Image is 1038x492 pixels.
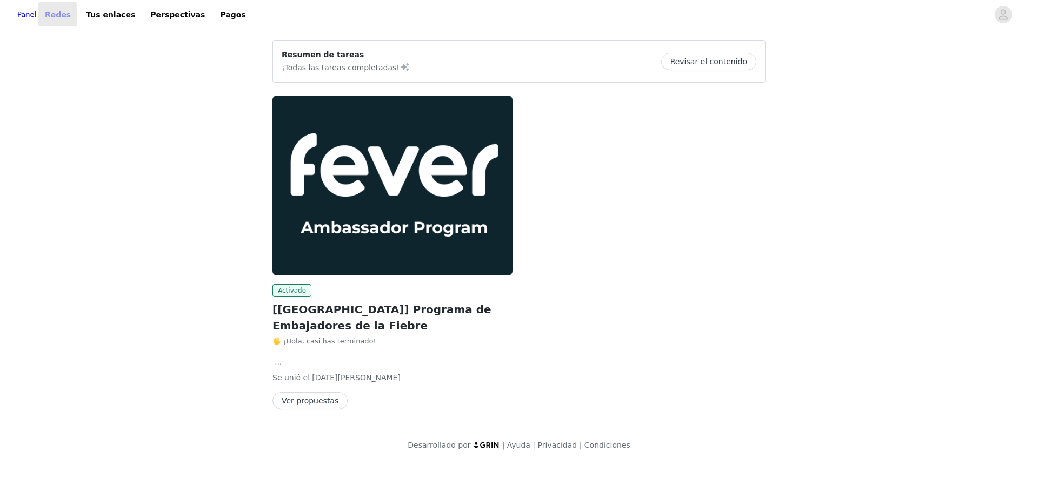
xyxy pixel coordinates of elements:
a: Privacidad [538,441,577,449]
a: Ayuda [507,441,530,449]
font: | [502,441,505,449]
a: Perspectivas [144,2,211,26]
font: Redes [45,10,71,18]
button: Revisar el contenido [661,53,756,70]
font: [[GEOGRAPHIC_DATA]] Programa de Embajadores de la Fiebre [272,303,491,332]
button: Ver propuestas [272,392,348,409]
font: Activado [278,287,306,294]
a: Tus enlaces [79,2,142,26]
font: | [533,441,535,449]
font: Perspectivas [150,10,205,18]
font: | [580,441,582,449]
img: logo [473,441,500,448]
a: Condiciones [584,441,630,449]
font: [DATE][PERSON_NAME] [312,373,401,382]
a: Panel [17,9,36,20]
font: Pagos [220,10,245,18]
a: Pagos [214,2,252,26]
font: Resumen de tareas [282,50,364,59]
div: avatar [998,6,1008,23]
a: Redes [38,2,77,26]
img: Embajadores de la fiebre [272,96,513,275]
p: 🖐️ ¡Hola, casi has terminado! [272,336,513,347]
font: Desarrollado por [408,441,470,449]
font: Se unió el [272,373,310,382]
font: Tus enlaces [86,10,135,18]
font: ¡Todas las tareas completadas! [282,63,400,72]
font: Panel [17,10,36,18]
a: Ver propuestas [272,397,348,405]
